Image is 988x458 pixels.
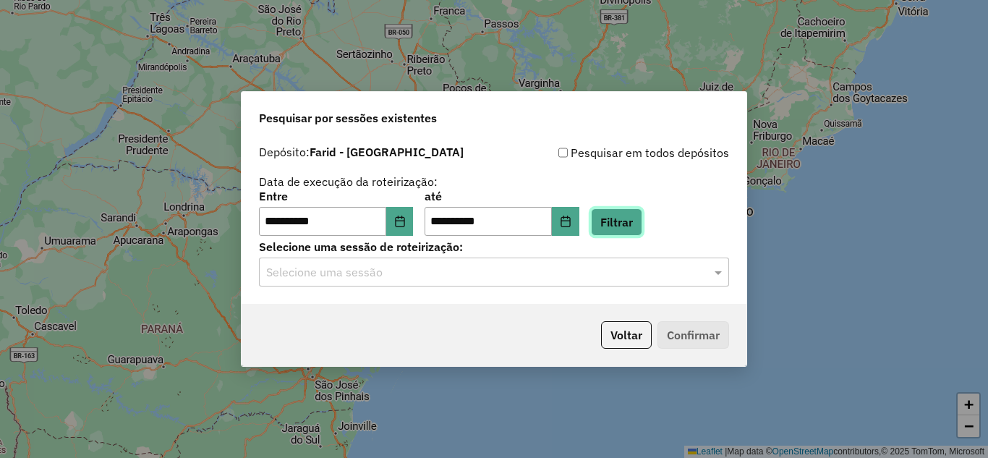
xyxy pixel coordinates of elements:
[259,143,464,161] label: Depósito:
[259,109,437,127] span: Pesquisar por sessões existentes
[386,207,414,236] button: Choose Date
[259,187,413,205] label: Entre
[310,145,464,159] strong: Farid - [GEOGRAPHIC_DATA]
[601,321,652,349] button: Voltar
[552,207,579,236] button: Choose Date
[425,187,579,205] label: até
[259,238,729,255] label: Selecione uma sessão de roteirização:
[494,144,729,161] div: Pesquisar em todos depósitos
[591,208,642,236] button: Filtrar
[259,173,438,190] label: Data de execução da roteirização:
